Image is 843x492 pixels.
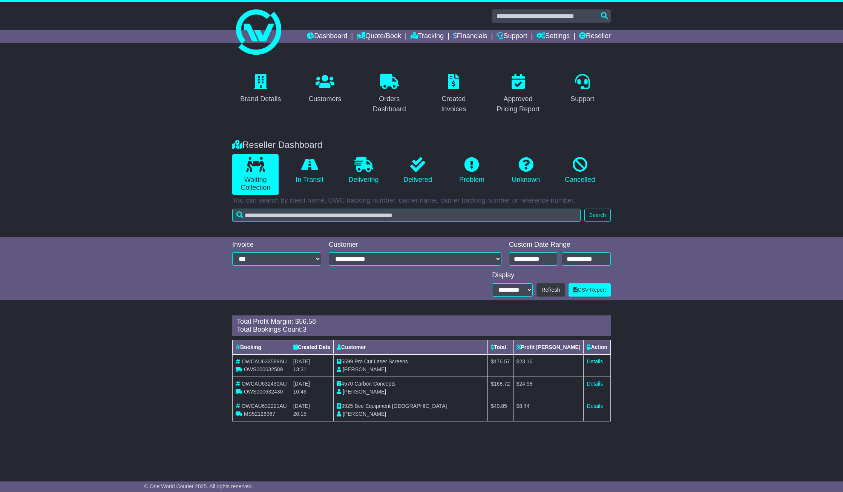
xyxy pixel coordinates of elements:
[290,340,333,354] th: Created Date
[293,358,310,364] span: [DATE]
[237,326,606,334] div: Total Bookings Count:
[487,377,513,399] td: $
[293,366,307,372] span: 13:31
[519,358,532,364] span: 23.16
[237,318,606,326] div: Total Profit Margin: $
[244,411,275,417] span: MS52126967
[361,71,418,117] a: Orders Dashboard
[394,154,441,187] a: Delivered
[584,209,611,222] button: Search
[293,411,307,417] span: 20:15
[495,94,542,114] div: Approved Pricing Report
[425,71,482,117] a: Created Invoices
[536,283,565,297] button: Refresh
[299,318,316,325] span: 56.58
[487,340,513,354] th: Total
[233,340,290,354] th: Booking
[354,358,408,364] span: Pro Cut Laser Screens
[341,403,353,409] span: 3925
[492,271,611,280] div: Display
[329,241,501,249] div: Customer
[307,30,347,43] a: Dashboard
[453,30,487,43] a: Financials
[244,366,283,372] span: OWS000632589
[242,403,287,409] span: OWCAU632221AU
[354,403,447,409] span: Bee Equipment [GEOGRAPHIC_DATA]
[303,71,346,107] a: Customers
[343,389,386,395] span: [PERSON_NAME]
[340,154,387,187] a: Delivering
[235,71,286,107] a: Brand Details
[303,326,307,333] span: 3
[293,403,310,409] span: [DATE]
[343,411,386,417] span: [PERSON_NAME]
[536,30,570,43] a: Settings
[494,358,510,364] span: 176.57
[579,30,611,43] a: Reseller
[570,94,594,104] div: Support
[587,358,603,364] a: Details
[293,381,310,387] span: [DATE]
[341,381,353,387] span: 4570
[286,154,333,187] a: In Transit
[357,30,401,43] a: Quote/Book
[343,366,386,372] span: [PERSON_NAME]
[366,94,413,114] div: Orders Dashboard
[449,154,495,187] a: Problem
[293,389,307,395] span: 10:46
[497,30,527,43] a: Support
[509,241,611,249] div: Custom Date Range
[487,354,513,377] td: $
[232,154,279,195] a: Waiting Collection
[232,197,611,205] p: You can search by client name, OWC tracking number, carrier name, carrier tracking number or refe...
[566,71,599,107] a: Support
[242,381,287,387] span: OWCAU632430AU
[240,94,281,104] div: Brand Details
[513,377,584,399] td: $
[569,283,611,297] a: CSV Report
[587,381,603,387] a: Details
[519,403,529,409] span: 8.44
[308,94,341,104] div: Customers
[513,340,584,354] th: Profit [PERSON_NAME]
[430,94,477,114] div: Created Invoices
[494,381,510,387] span: 168.72
[584,340,611,354] th: Action
[490,71,547,117] a: Approved Pricing Report
[341,358,353,364] span: 5599
[228,140,615,151] div: Reseller Dashboard
[513,354,584,377] td: $
[232,241,321,249] div: Invoice
[487,399,513,421] td: $
[557,154,603,187] a: Cancelled
[242,358,287,364] span: OWCAU632589AU
[244,389,283,395] span: OWS000632430
[144,483,253,489] span: © One World Courier 2025. All rights reserved.
[503,154,549,187] a: Unknown
[513,399,584,421] td: $
[519,381,532,387] span: 24.98
[334,340,488,354] th: Customer
[411,30,444,43] a: Tracking
[587,403,603,409] a: Details
[354,381,395,387] span: Carbon Concepts
[494,403,507,409] span: 49.85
